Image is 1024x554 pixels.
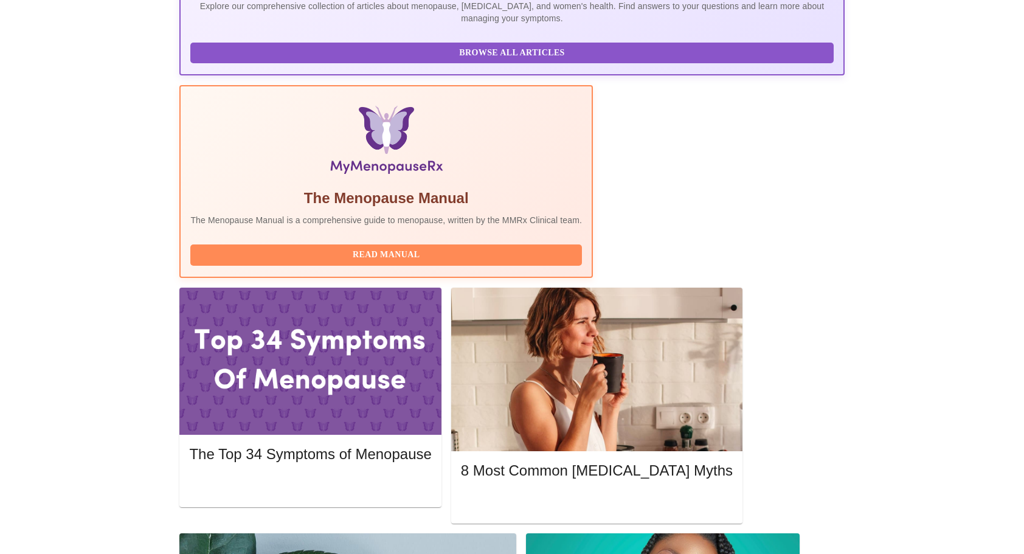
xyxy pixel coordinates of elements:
span: Browse All Articles [202,46,821,61]
h5: The Menopause Manual [190,189,582,208]
span: Read More [473,495,721,510]
span: Read Manual [202,248,570,263]
h5: 8 Most Common [MEDICAL_DATA] Myths [461,461,733,480]
button: Read Manual [190,244,582,266]
button: Read More [461,492,733,513]
a: Read More [189,479,434,490]
a: Browse All Articles [190,47,836,57]
h5: The Top 34 Symptoms of Menopause [189,445,431,464]
p: The Menopause Manual is a comprehensive guide to menopause, written by the MMRx Clinical team. [190,214,582,226]
img: Menopause Manual [253,106,520,179]
button: Read More [189,475,431,496]
a: Read Manual [190,249,585,259]
button: Browse All Articles [190,43,833,64]
a: Read More [461,496,736,507]
span: Read More [201,478,419,493]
